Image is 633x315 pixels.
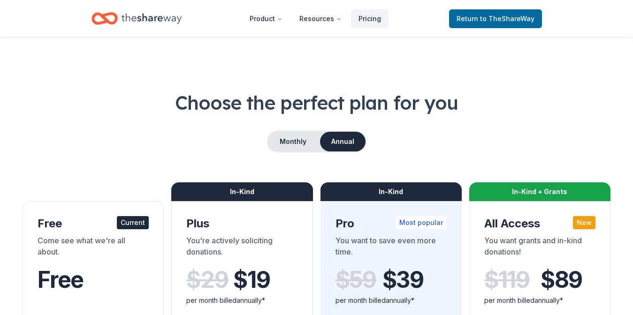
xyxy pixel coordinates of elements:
button: Product [242,9,290,28]
span: $ 89 [541,267,582,293]
span: Free [38,266,84,293]
div: per month billed annually* [336,295,447,306]
span: $ 19 [233,267,270,293]
div: You're actively soliciting donations. [186,235,297,261]
div: In-Kind + Grants [469,182,610,201]
div: In-Kind [171,182,313,201]
button: Resources [292,9,349,28]
div: Pro [336,216,447,231]
span: to TheShareWay [480,15,534,22]
div: Free [38,216,149,231]
span: Return [457,13,534,24]
nav: Main [242,7,389,30]
div: Current [117,216,149,229]
a: Pricing [351,9,389,28]
a: Home [92,7,182,30]
div: per month billed annually* [186,295,297,306]
button: Annual [320,132,366,151]
div: Most popular [396,216,447,229]
h1: Choose the perfect plan for you [23,90,610,116]
div: Come see what we're all about. [38,235,149,261]
div: You want grants and in-kind donations! [484,235,595,261]
a: Returnto TheShareWay [449,9,542,28]
button: Monthly [268,132,318,151]
div: All Access [484,216,595,231]
div: per month billed annually* [484,295,595,306]
div: In-Kind [320,182,462,201]
div: New [573,216,595,229]
div: Plus [186,216,297,231]
span: $ 39 [382,267,424,293]
div: You want to save even more time. [336,235,447,261]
